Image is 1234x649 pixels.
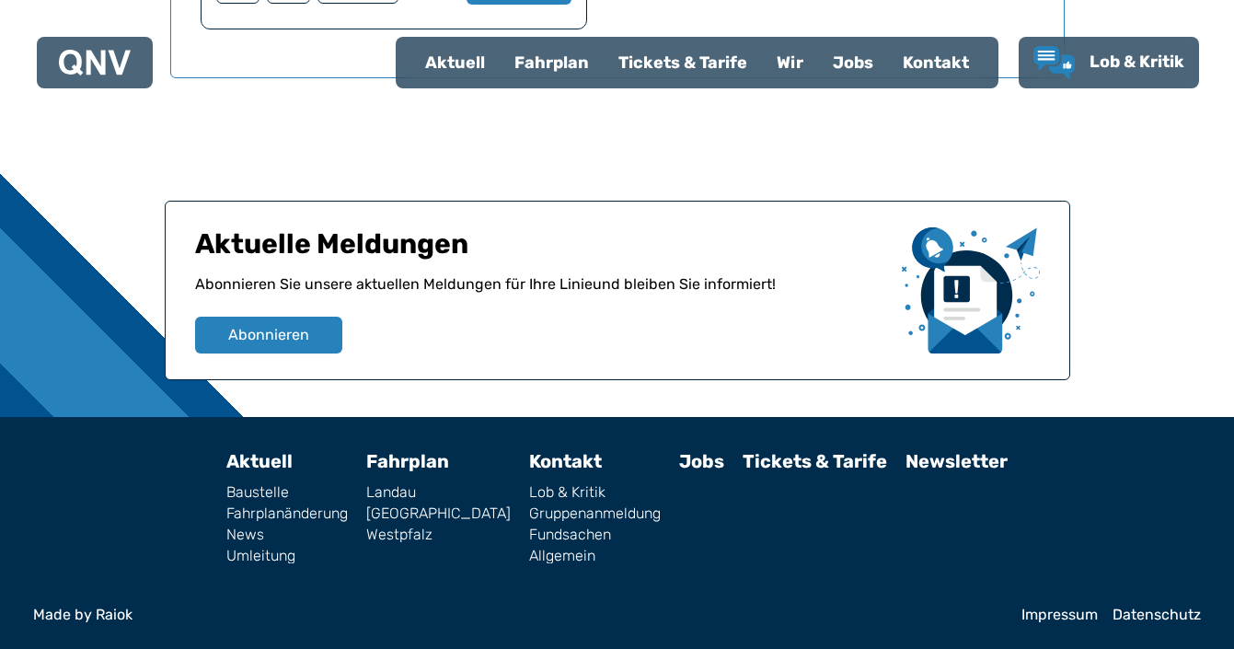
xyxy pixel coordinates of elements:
[226,527,348,542] a: News
[228,324,309,346] span: Abonnieren
[226,450,293,472] a: Aktuell
[195,317,342,353] button: Abonnieren
[410,39,500,87] a: Aktuell
[762,39,818,87] a: Wir
[366,506,511,521] a: [GEOGRAPHIC_DATA]
[818,39,888,87] a: Jobs
[529,506,661,521] a: Gruppenanmeldung
[33,608,1007,622] a: Made by Raiok
[59,44,131,81] a: QNV Logo
[1021,608,1098,622] a: Impressum
[195,227,887,273] h1: Aktuelle Meldungen
[902,227,1040,353] img: newsletter
[905,450,1008,472] a: Newsletter
[366,527,511,542] a: Westpfalz
[366,450,449,472] a: Fahrplan
[679,450,724,472] a: Jobs
[1113,608,1201,622] a: Datenschutz
[59,50,131,75] img: QNV Logo
[226,549,348,563] a: Umleitung
[888,39,984,87] a: Kontakt
[529,450,602,472] a: Kontakt
[529,485,661,500] a: Lob & Kritik
[1090,52,1184,72] span: Lob & Kritik
[195,273,887,317] p: Abonnieren Sie unsere aktuellen Meldungen für Ihre Linie und bleiben Sie informiert!
[743,450,887,472] a: Tickets & Tarife
[366,485,511,500] a: Landau
[529,549,661,563] a: Allgemein
[1033,46,1184,79] a: Lob & Kritik
[226,506,348,521] a: Fahrplanänderung
[604,39,762,87] a: Tickets & Tarife
[500,39,604,87] a: Fahrplan
[226,485,348,500] a: Baustelle
[529,527,661,542] a: Fundsachen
